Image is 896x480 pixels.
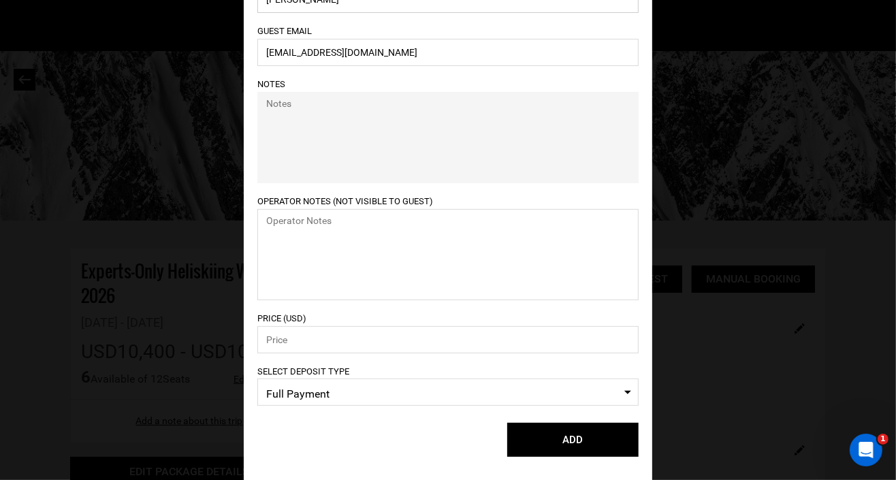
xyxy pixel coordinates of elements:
label: Operator Notes (Not visible to guest) [257,195,433,208]
iframe: Intercom live chat [850,434,882,466]
span: Select box activate [257,379,639,406]
button: ADD [507,423,639,457]
span: Full Payment [266,384,630,404]
label: Price (USD) [257,313,306,325]
label: Guest Email [257,25,312,38]
input: Guest's Email [257,39,639,66]
label: Notes [257,78,285,91]
span: 1 [878,434,889,445]
label: Select Deposit Type [257,366,349,379]
input: Price [257,326,639,353]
